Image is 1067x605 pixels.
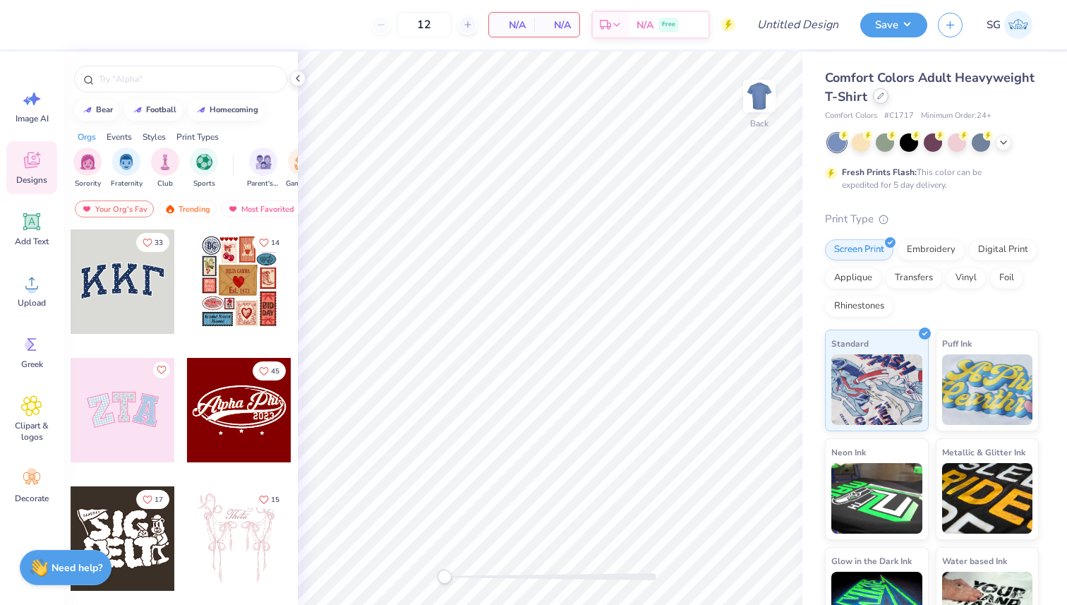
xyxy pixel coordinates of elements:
[136,233,169,252] button: Like
[155,239,163,246] span: 33
[151,148,179,189] button: filter button
[157,154,173,170] img: Club Image
[111,148,143,189] button: filter button
[15,236,49,247] span: Add Text
[745,82,773,110] img: Back
[942,553,1007,568] span: Water based Ink
[155,496,163,503] span: 17
[80,154,96,170] img: Sorority Image
[195,106,207,114] img: trend_line.gif
[860,13,927,37] button: Save
[831,445,866,460] span: Neon Ink
[247,179,279,189] span: Parent's Weekend
[52,561,102,575] strong: Need help?
[143,131,166,143] div: Styles
[81,204,92,214] img: most_fav.gif
[164,204,176,214] img: trending.gif
[97,72,278,86] input: Try "Alpha"
[987,17,1001,33] span: SG
[18,297,46,309] span: Upload
[942,336,972,351] span: Puff Ink
[75,179,101,189] span: Sorority
[74,100,119,121] button: bear
[980,11,1039,39] a: SG
[831,463,922,534] img: Neon Ink
[190,148,218,189] button: filter button
[247,148,279,189] button: filter button
[942,445,1025,460] span: Metallic & Glitter Ink
[107,131,132,143] div: Events
[271,239,279,246] span: 14
[227,204,239,214] img: most_fav.gif
[921,110,991,122] span: Minimum Order: 24 +
[831,336,869,351] span: Standard
[746,11,850,39] input: Untitled Design
[946,268,986,289] div: Vinyl
[78,131,96,143] div: Orgs
[221,200,301,217] div: Most Favorited
[750,117,768,130] div: Back
[884,110,914,122] span: # C1717
[637,18,653,32] span: N/A
[286,179,318,189] span: Game Day
[662,20,675,30] span: Free
[153,361,170,378] button: Like
[193,179,215,189] span: Sports
[286,148,318,189] div: filter for Game Day
[825,110,877,122] span: Comfort Colors
[196,154,212,170] img: Sports Image
[124,100,183,121] button: football
[498,18,526,32] span: N/A
[255,154,272,170] img: Parent's Weekend Image
[886,268,942,289] div: Transfers
[75,200,154,217] div: Your Org's Fav
[842,166,1015,191] div: This color can be expedited for 5 day delivery.
[111,148,143,189] div: filter for Fraternity
[825,211,1039,227] div: Print Type
[210,106,258,114] div: homecoming
[136,490,169,509] button: Like
[247,148,279,189] div: filter for Parent's Weekend
[969,239,1037,260] div: Digital Print
[825,296,893,317] div: Rhinestones
[253,490,286,509] button: Like
[16,174,47,186] span: Designs
[188,100,265,121] button: homecoming
[253,233,286,252] button: Like
[438,570,452,584] div: Accessibility label
[898,239,965,260] div: Embroidery
[825,69,1035,105] span: Comfort Colors Adult Heavyweight T-Shirt
[942,463,1033,534] img: Metallic & Glitter Ink
[158,200,217,217] div: Trending
[286,148,318,189] button: filter button
[16,113,49,124] span: Image AI
[294,154,311,170] img: Game Day Image
[543,18,571,32] span: N/A
[253,361,286,381] button: Like
[132,106,143,114] img: trend_line.gif
[73,148,102,189] div: filter for Sorority
[73,148,102,189] button: filter button
[271,496,279,503] span: 15
[825,239,893,260] div: Screen Print
[1004,11,1032,39] img: Shane Gray
[21,359,43,370] span: Greek
[96,106,113,114] div: bear
[831,354,922,425] img: Standard
[82,106,93,114] img: trend_line.gif
[825,268,881,289] div: Applique
[8,420,55,443] span: Clipart & logos
[151,148,179,189] div: filter for Club
[176,131,219,143] div: Print Types
[190,148,218,189] div: filter for Sports
[990,268,1023,289] div: Foil
[842,167,917,178] strong: Fresh Prints Flash:
[397,12,452,37] input: – –
[119,154,134,170] img: Fraternity Image
[146,106,176,114] div: football
[15,493,49,504] span: Decorate
[942,354,1033,425] img: Puff Ink
[271,368,279,375] span: 45
[831,553,912,568] span: Glow in the Dark Ink
[111,179,143,189] span: Fraternity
